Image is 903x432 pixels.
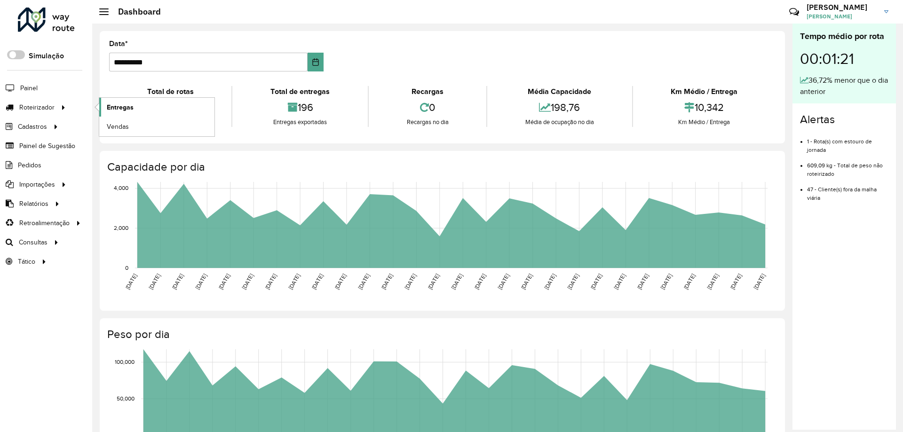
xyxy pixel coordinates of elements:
[19,218,70,228] span: Retroalimentação
[235,86,365,97] div: Total de entregas
[111,86,229,97] div: Total de rotas
[613,273,626,291] text: [DATE]
[490,97,629,118] div: 198,76
[543,273,556,291] text: [DATE]
[404,273,417,291] text: [DATE]
[371,97,484,118] div: 0
[807,178,888,202] li: 47 - Cliente(s) fora da malha viária
[20,83,38,93] span: Painel
[427,273,440,291] text: [DATE]
[99,98,214,117] a: Entregas
[450,273,464,291] text: [DATE]
[800,113,888,126] h4: Alertas
[807,12,877,21] span: [PERSON_NAME]
[635,86,773,97] div: Km Médio / Entrega
[99,117,214,136] a: Vendas
[19,102,55,112] span: Roteirizador
[800,43,888,75] div: 00:01:21
[287,273,301,291] text: [DATE]
[19,199,48,209] span: Relatórios
[490,118,629,127] div: Média de ocupação no dia
[114,225,128,231] text: 2,000
[235,97,365,118] div: 196
[18,257,35,267] span: Tático
[171,273,184,291] text: [DATE]
[784,2,804,22] a: Contato Rápido
[235,118,365,127] div: Entregas exportadas
[19,141,75,151] span: Painel de Sugestão
[807,130,888,154] li: 1 - Rota(s) com estouro de jornada
[107,102,134,112] span: Entregas
[114,185,128,191] text: 4,000
[682,273,696,291] text: [DATE]
[371,86,484,97] div: Recargas
[589,273,603,291] text: [DATE]
[357,273,371,291] text: [DATE]
[635,97,773,118] div: 10,342
[752,273,766,291] text: [DATE]
[473,273,487,291] text: [DATE]
[194,273,208,291] text: [DATE]
[520,273,533,291] text: [DATE]
[107,328,776,341] h4: Peso por dia
[800,75,888,97] div: 36,72% menor que o dia anterior
[19,237,48,247] span: Consultas
[566,273,580,291] text: [DATE]
[706,273,720,291] text: [DATE]
[333,273,347,291] text: [DATE]
[380,273,394,291] text: [DATE]
[107,160,776,174] h4: Capacidade por dia
[636,273,650,291] text: [DATE]
[807,154,888,178] li: 609,09 kg - Total de peso não roteirizado
[807,3,877,12] h3: [PERSON_NAME]
[115,359,135,365] text: 100,000
[19,180,55,189] span: Importações
[117,395,135,401] text: 50,000
[124,273,138,291] text: [DATE]
[308,53,324,71] button: Choose Date
[18,122,47,132] span: Cadastros
[148,273,161,291] text: [DATE]
[310,273,324,291] text: [DATE]
[18,160,41,170] span: Pedidos
[107,122,129,132] span: Vendas
[729,273,743,291] text: [DATE]
[659,273,673,291] text: [DATE]
[800,30,888,43] div: Tempo médio por rota
[125,265,128,271] text: 0
[241,273,254,291] text: [DATE]
[217,273,231,291] text: [DATE]
[497,273,510,291] text: [DATE]
[635,118,773,127] div: Km Médio / Entrega
[490,86,629,97] div: Média Capacidade
[109,7,161,17] h2: Dashboard
[264,273,277,291] text: [DATE]
[109,38,128,49] label: Data
[371,118,484,127] div: Recargas no dia
[29,50,64,62] label: Simulação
